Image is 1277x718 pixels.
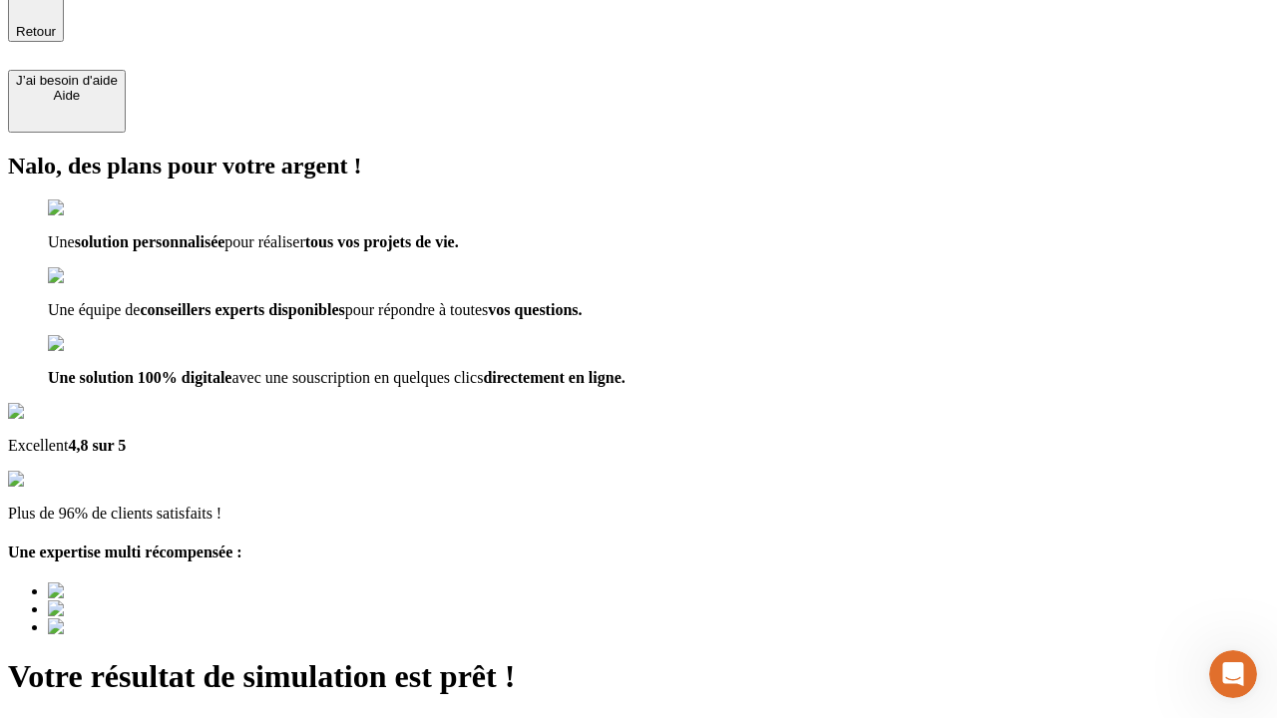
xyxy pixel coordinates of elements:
[8,658,1269,695] h1: Votre résultat de simulation est prêt !
[48,233,75,250] span: Une
[231,369,483,386] span: avec une souscription en quelques clics
[8,471,107,489] img: reviews stars
[8,153,1269,179] h2: Nalo, des plans pour votre argent !
[8,437,68,454] span: Excellent
[305,233,459,250] span: tous vos projets de vie.
[8,70,126,133] button: J’ai besoin d'aideAide
[48,618,232,636] img: Best savings advice award
[48,301,140,318] span: Une équipe de
[8,505,1269,523] p: Plus de 96% de clients satisfaits !
[75,233,225,250] span: solution personnalisée
[224,233,304,250] span: pour réaliser
[16,24,56,39] span: Retour
[48,267,134,285] img: checkmark
[48,199,134,217] img: checkmark
[48,600,232,618] img: Best savings advice award
[345,301,489,318] span: pour répondre à toutes
[1209,650,1257,698] iframe: Intercom live chat
[48,582,232,600] img: Best savings advice award
[16,73,118,88] div: J’ai besoin d'aide
[16,88,118,103] div: Aide
[8,403,124,421] img: Google Review
[48,369,231,386] span: Une solution 100% digitale
[68,437,126,454] span: 4,8 sur 5
[488,301,582,318] span: vos questions.
[48,335,134,353] img: checkmark
[8,543,1269,561] h4: Une expertise multi récompensée :
[483,369,625,386] span: directement en ligne.
[140,301,344,318] span: conseillers experts disponibles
